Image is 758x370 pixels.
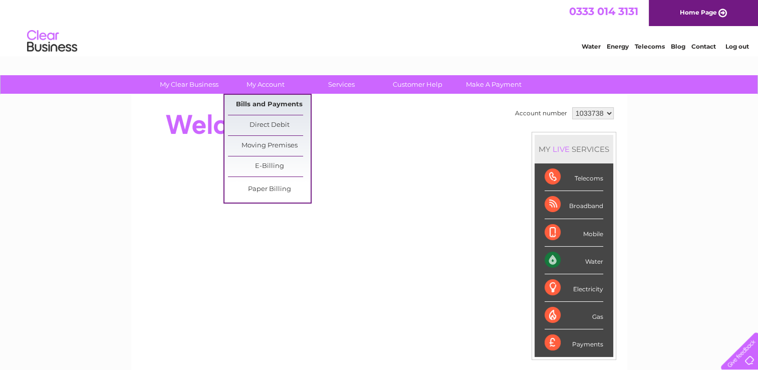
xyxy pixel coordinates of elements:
a: Telecoms [635,43,665,50]
div: Broadband [545,191,603,219]
a: 0333 014 3131 [569,5,638,18]
a: Moving Premises [228,136,311,156]
a: Energy [607,43,629,50]
a: My Clear Business [148,75,230,94]
a: Direct Debit [228,115,311,135]
div: Mobile [545,219,603,247]
a: E-Billing [228,156,311,176]
img: logo.png [27,26,78,57]
a: Services [300,75,383,94]
div: Payments [545,329,603,356]
a: Blog [671,43,685,50]
div: MY SERVICES [535,135,613,163]
a: Customer Help [376,75,459,94]
div: Gas [545,302,603,329]
a: Log out [725,43,748,50]
a: Water [582,43,601,50]
div: Electricity [545,274,603,302]
div: Telecoms [545,163,603,191]
div: Clear Business is a trading name of Verastar Limited (registered in [GEOGRAPHIC_DATA] No. 3667643... [143,6,616,49]
a: Bills and Payments [228,95,311,115]
a: Paper Billing [228,179,311,200]
div: Water [545,247,603,274]
div: LIVE [551,144,572,154]
a: My Account [224,75,307,94]
a: Contact [691,43,716,50]
td: Account number [513,105,570,122]
a: Make A Payment [452,75,535,94]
